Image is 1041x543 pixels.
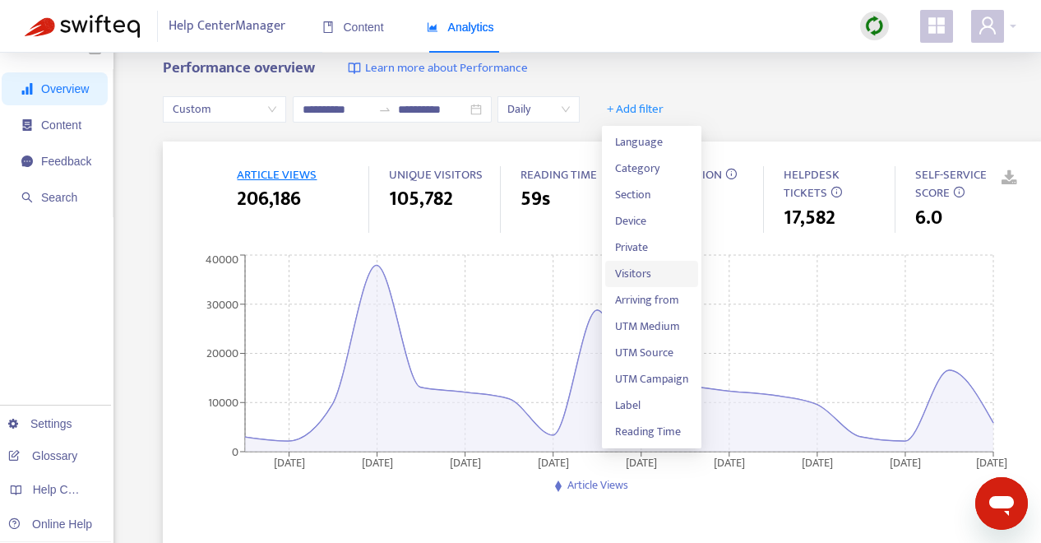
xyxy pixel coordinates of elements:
[33,483,100,496] span: Help Centers
[206,295,238,314] tspan: 30000
[274,453,305,472] tspan: [DATE]
[615,186,688,204] span: Section
[21,83,33,95] span: signal
[802,453,833,472] tspan: [DATE]
[173,97,276,122] span: Custom
[507,97,570,122] span: Daily
[348,62,361,75] img: image-link
[978,16,997,35] span: user
[322,21,384,34] span: Content
[615,370,688,388] span: UTM Campaign
[927,16,946,35] span: appstore
[206,344,238,363] tspan: 20000
[237,165,317,185] span: ARTICLE VIEWS
[615,265,688,283] span: Visitors
[41,82,89,95] span: Overview
[615,160,688,178] span: Category
[237,184,301,214] span: 206,186
[915,165,987,204] span: SELF-SERVICE SCORE
[450,453,481,472] tspan: [DATE]
[975,477,1028,530] iframe: Button to launch messaging window
[615,239,688,257] span: Private
[41,191,77,204] span: Search
[615,397,688,415] span: Label
[626,453,657,472] tspan: [DATE]
[8,417,72,430] a: Settings
[25,15,140,38] img: Swifteq
[378,103,391,116] span: swap-right
[520,165,597,185] span: READING TIME
[427,21,494,34] span: Analytics
[206,250,238,269] tspan: 40000
[21,192,33,203] span: search
[615,212,688,230] span: Device
[615,423,688,441] span: Reading Time
[232,443,238,462] tspan: 0
[322,21,334,33] span: book
[169,11,285,42] span: Help Center Manager
[784,165,840,204] span: HELPDESK TICKETS
[864,16,885,36] img: sync.dc5367851b00ba804db3.png
[41,118,81,132] span: Content
[615,133,688,151] span: Language
[378,103,391,116] span: to
[784,203,835,233] span: 17,582
[8,517,92,531] a: Online Help
[520,184,550,214] span: 59s
[607,100,664,119] span: + Add filter
[8,449,77,462] a: Glossary
[21,155,33,167] span: message
[915,203,942,233] span: 6.0
[538,453,569,472] tspan: [DATE]
[890,453,921,472] tspan: [DATE]
[21,119,33,131] span: container
[567,476,628,494] span: Article Views
[348,59,528,78] a: Learn more about Performance
[714,453,745,472] tspan: [DATE]
[389,184,453,214] span: 105,782
[615,344,688,362] span: UTM Source
[615,318,688,336] span: UTM Medium
[163,55,315,81] b: Performance overview
[427,21,438,33] span: area-chart
[362,453,393,472] tspan: [DATE]
[595,96,676,123] button: + Add filter
[977,453,1008,472] tspan: [DATE]
[41,155,91,168] span: Feedback
[365,59,528,78] span: Learn more about Performance
[615,291,688,309] span: Arriving from
[208,393,238,412] tspan: 10000
[389,165,483,185] span: UNIQUE VISITORS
